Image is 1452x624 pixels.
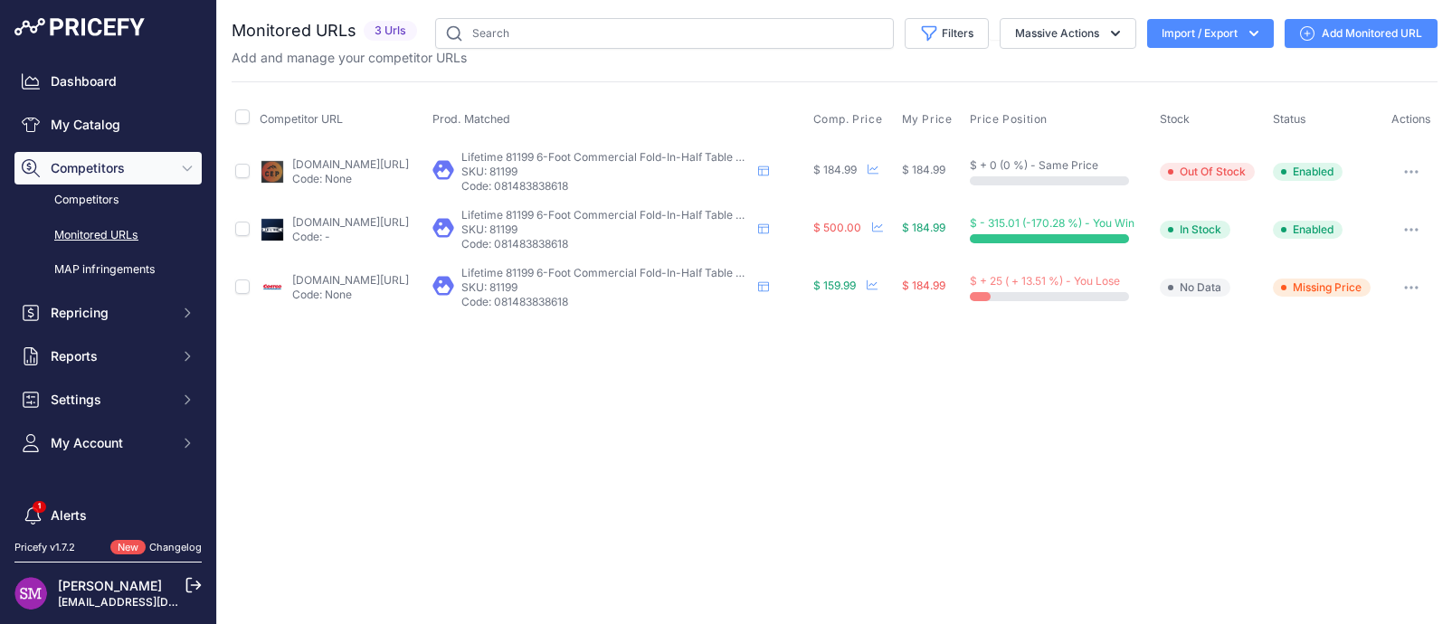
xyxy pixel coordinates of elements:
[292,215,409,229] a: [DOMAIN_NAME][URL]
[1285,19,1438,48] a: Add Monitored URL
[1160,221,1230,239] span: In Stock
[432,112,510,126] span: Prod. Matched
[461,208,802,222] span: Lifetime 81199 6-Foot Commercial Fold-In-Half Table Black 2 Pack
[14,184,202,216] a: Competitors
[1000,18,1136,49] button: Massive Actions
[51,347,169,365] span: Reports
[813,221,861,234] span: $ 500.00
[970,158,1098,172] span: $ + 0 (0 %) - Same Price
[970,216,1134,230] span: $ - 315.01 (-170.28 %) - You Win
[58,578,162,593] a: [PERSON_NAME]
[1273,279,1371,297] span: Missing Price
[14,220,202,251] a: Monitored URLs
[14,152,202,184] button: Competitors
[813,279,856,292] span: $ 159.99
[110,540,146,555] span: New
[14,340,202,373] button: Reports
[149,541,202,553] a: Changelog
[292,288,409,302] p: Code: None
[14,297,202,329] button: Repricing
[292,230,409,244] p: Code: -
[461,150,802,164] span: Lifetime 81199 6-Foot Commercial Fold-In-Half Table Black 2 Pack
[14,254,202,286] a: MAP infringements
[14,499,202,532] a: Alerts
[461,237,751,251] p: Code: 081483838618
[260,112,343,126] span: Competitor URL
[51,391,169,409] span: Settings
[364,21,417,42] span: 3 Urls
[902,163,945,176] span: $ 184.99
[232,49,467,67] p: Add and manage your competitor URLs
[461,165,751,179] p: SKU: 81199
[1273,221,1343,239] span: Enabled
[461,266,802,279] span: Lifetime 81199 6-Foot Commercial Fold-In-Half Table Black 2 Pack
[1273,112,1306,126] span: Status
[14,383,202,416] button: Settings
[1147,19,1274,48] button: Import / Export
[970,112,1051,127] button: Price Position
[813,112,887,127] button: Comp. Price
[14,427,202,459] button: My Account
[1160,163,1255,181] span: Out Of Stock
[1391,112,1431,126] span: Actions
[435,18,894,49] input: Search
[1160,279,1230,297] span: No Data
[905,18,989,49] button: Filters
[14,18,145,36] img: Pricefy Logo
[1160,112,1190,126] span: Stock
[58,595,247,609] a: [EMAIL_ADDRESS][DOMAIN_NAME]
[51,304,169,322] span: Repricing
[970,112,1048,127] span: Price Position
[232,18,356,43] h2: Monitored URLs
[461,179,751,194] p: Code: 081483838618
[14,109,202,141] a: My Catalog
[461,222,751,237] p: SKU: 81199
[813,163,857,176] span: $ 184.99
[14,65,202,600] nav: Sidebar
[51,434,169,452] span: My Account
[902,112,953,127] span: My Price
[902,279,945,292] span: $ 184.99
[292,172,409,186] p: Code: None
[902,221,945,234] span: $ 184.99
[461,280,751,295] p: SKU: 81199
[461,295,751,309] p: Code: 081483838618
[813,112,883,127] span: Comp. Price
[970,274,1120,288] span: $ + 25 ( + 13.51 %) - You Lose
[292,157,409,171] a: [DOMAIN_NAME][URL]
[14,65,202,98] a: Dashboard
[1273,163,1343,181] span: Enabled
[51,159,169,177] span: Competitors
[292,273,409,287] a: [DOMAIN_NAME][URL]
[902,112,956,127] button: My Price
[14,540,75,555] div: Pricefy v1.7.2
